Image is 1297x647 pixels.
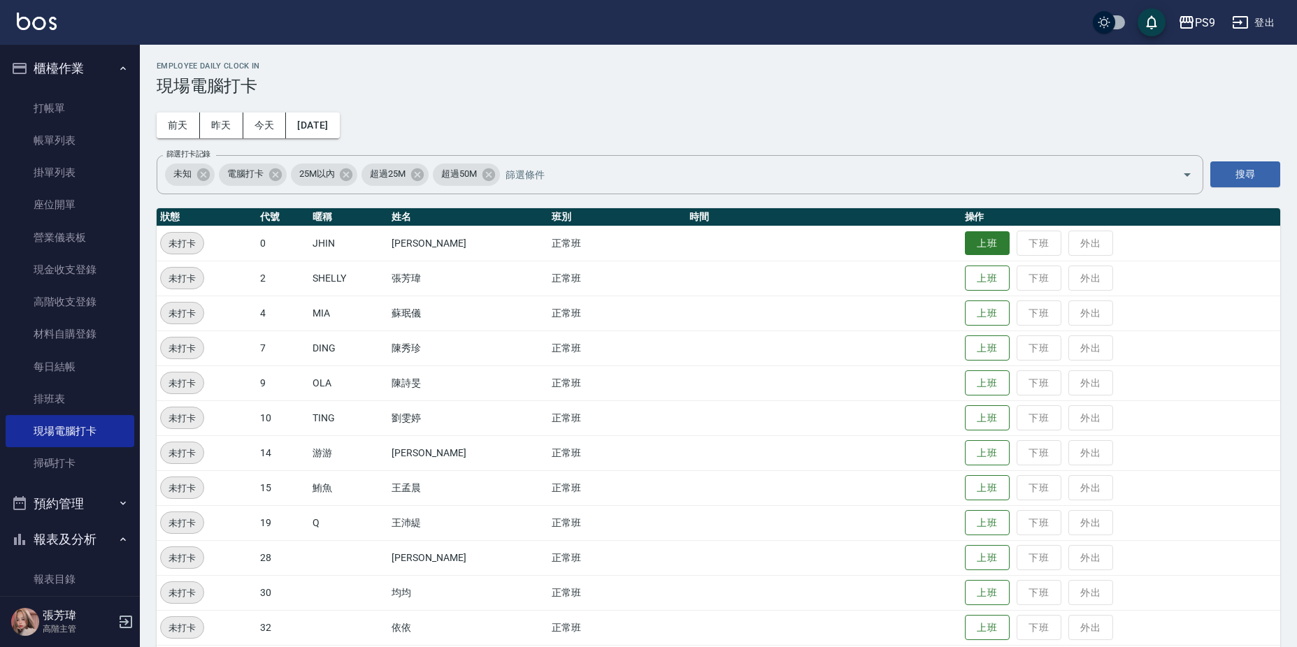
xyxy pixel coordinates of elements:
[257,575,309,610] td: 30
[257,261,309,296] td: 2
[6,447,134,479] a: 掃碼打卡
[6,92,134,124] a: 打帳單
[309,505,389,540] td: Q
[43,609,114,623] h5: 張芳瑋
[1195,14,1215,31] div: PS9
[257,296,309,330] td: 4
[965,405,1010,431] button: 上班
[1210,161,1280,187] button: 搜尋
[6,595,134,627] a: 消費分析儀表板
[548,296,686,330] td: 正常班
[388,610,548,645] td: 依依
[161,481,203,495] span: 未打卡
[388,540,548,575] td: [PERSON_NAME]
[161,306,203,321] span: 未打卡
[6,124,134,157] a: 帳單列表
[161,620,203,635] span: 未打卡
[257,505,309,540] td: 19
[548,610,686,645] td: 正常班
[257,365,309,400] td: 9
[219,163,287,186] div: 電腦打卡
[961,208,1280,226] th: 操作
[157,208,257,226] th: 狀態
[257,540,309,575] td: 28
[965,580,1010,606] button: 上班
[388,400,548,435] td: 劉雯婷
[165,167,200,181] span: 未知
[17,13,57,30] img: Logo
[6,189,134,221] a: 座位開單
[309,330,389,365] td: DING
[6,50,134,87] button: 櫃檯作業
[548,365,686,400] td: 正常班
[6,286,134,318] a: 高階收支登錄
[388,208,548,226] th: 姓名
[291,167,343,181] span: 25M以內
[361,163,429,186] div: 超過25M
[6,563,134,595] a: 報表目錄
[161,446,203,460] span: 未打卡
[157,112,200,138] button: 前天
[6,351,134,383] a: 每日結帳
[1176,163,1198,186] button: Open
[6,415,134,447] a: 現場電腦打卡
[548,208,686,226] th: 班別
[388,575,548,610] td: 均均
[433,163,500,186] div: 超過50M
[6,318,134,350] a: 材料自購登錄
[965,475,1010,501] button: 上班
[257,610,309,645] td: 32
[965,231,1010,256] button: 上班
[388,226,548,261] td: [PERSON_NAME]
[388,296,548,330] td: 蘇珉儀
[161,341,203,356] span: 未打卡
[43,623,114,635] p: 高階主管
[965,510,1010,536] button: 上班
[309,470,389,505] td: 鮪魚
[161,236,203,251] span: 未打卡
[548,505,686,540] td: 正常班
[388,330,548,365] td: 陳秀珍
[6,521,134,558] button: 報表及分析
[161,516,203,530] span: 未打卡
[257,208,309,226] th: 代號
[309,208,389,226] th: 暱稱
[157,61,1280,71] h2: Employee Daily Clock In
[309,435,389,470] td: 游游
[965,440,1010,466] button: 上班
[361,167,414,181] span: 超過25M
[1226,10,1280,36] button: 登出
[161,551,203,565] span: 未打卡
[257,435,309,470] td: 14
[502,162,1158,187] input: 篩選條件
[6,157,134,189] a: 掛單列表
[965,615,1010,641] button: 上班
[548,261,686,296] td: 正常班
[161,271,203,286] span: 未打卡
[686,208,961,226] th: 時間
[166,149,210,159] label: 篩選打卡記錄
[388,261,548,296] td: 張芳瑋
[388,435,548,470] td: [PERSON_NAME]
[161,586,203,600] span: 未打卡
[11,608,39,636] img: Person
[548,330,686,365] td: 正常班
[309,365,389,400] td: OLA
[161,411,203,426] span: 未打卡
[200,112,243,138] button: 昨天
[6,486,134,522] button: 預約管理
[388,505,548,540] td: 王沛緹
[6,383,134,415] a: 排班表
[548,540,686,575] td: 正常班
[243,112,287,138] button: 今天
[548,575,686,610] td: 正常班
[257,330,309,365] td: 7
[548,470,686,505] td: 正常班
[309,400,389,435] td: TING
[157,76,1280,96] h3: 現場電腦打卡
[965,300,1010,326] button: 上班
[309,226,389,261] td: JHIN
[161,376,203,391] span: 未打卡
[548,435,686,470] td: 正常班
[6,254,134,286] a: 現金收支登錄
